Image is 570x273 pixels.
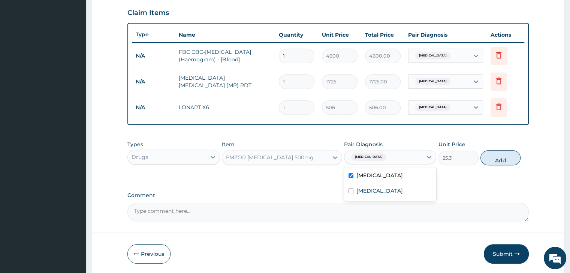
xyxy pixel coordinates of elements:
th: Quantity [275,27,318,42]
label: [MEDICAL_DATA] [356,172,403,179]
span: [MEDICAL_DATA] [415,52,450,59]
button: Submit [484,244,529,264]
td: LONART X6 [175,100,275,115]
textarea: Type your message and hit 'Enter' [4,188,143,215]
td: N/A [132,75,175,89]
td: FBC CBC-[MEDICAL_DATA] (Haemogram) - [Blood] [175,45,275,67]
th: Name [175,27,275,42]
label: Unit Price [438,141,465,148]
span: [MEDICAL_DATA] [415,104,450,111]
h3: Claim Items [127,9,169,17]
td: N/A [132,49,175,63]
span: [MEDICAL_DATA] [351,153,386,161]
span: We're online! [43,86,103,162]
th: Actions [487,27,524,42]
div: EMZOR [MEDICAL_DATA] 500mg [226,154,314,161]
label: Comment [127,192,528,199]
div: Chat with us now [39,42,126,52]
td: N/A [132,101,175,114]
label: Item [222,141,235,148]
button: Add [480,150,521,165]
img: d_794563401_company_1708531726252_794563401 [14,37,30,56]
button: Previous [127,244,171,264]
th: Type [132,28,175,42]
td: [MEDICAL_DATA] [MEDICAL_DATA] (MP) RDT [175,70,275,93]
label: [MEDICAL_DATA] [356,187,403,194]
label: Types [127,141,143,148]
div: Minimize live chat window [123,4,141,22]
label: Pair Diagnosis [344,141,383,148]
th: Unit Price [318,27,361,42]
th: Pair Diagnosis [404,27,487,42]
th: Total Price [361,27,404,42]
span: [MEDICAL_DATA] [415,78,450,85]
div: Drugs [132,153,148,161]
